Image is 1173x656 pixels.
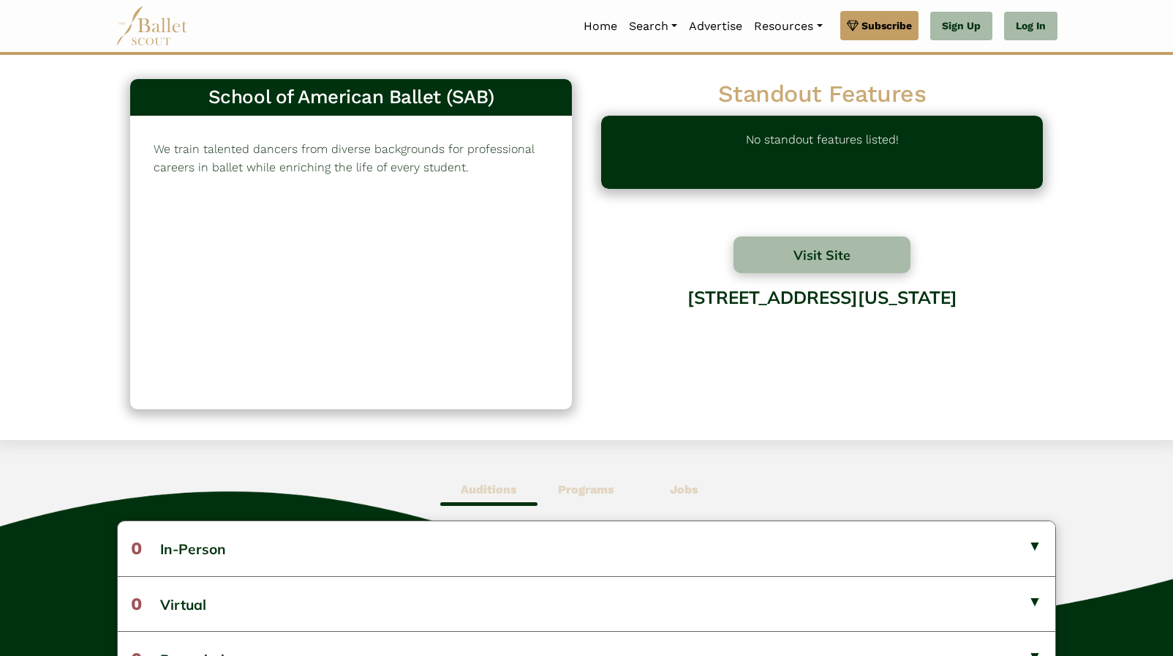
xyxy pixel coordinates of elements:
[578,11,623,42] a: Home
[142,85,560,110] h3: School of American Ballet (SAB)
[461,482,517,496] b: Auditions
[670,482,698,496] b: Jobs
[861,18,912,34] span: Subscribe
[1004,12,1057,41] a: Log In
[131,594,142,614] span: 0
[840,11,919,40] a: Subscribe
[558,482,614,496] b: Programs
[930,12,992,41] a: Sign Up
[131,538,142,559] span: 0
[746,130,899,174] p: No standout features listed!
[118,576,1055,631] button: 0Virtual
[154,140,548,177] p: We train talented dancers from diverse backgrounds for professional careers in ballet while enric...
[683,11,748,42] a: Advertise
[601,276,1043,394] div: [STREET_ADDRESS][US_STATE]
[118,521,1055,575] button: 0In-Person
[623,11,683,42] a: Search
[847,18,859,34] img: gem.svg
[601,79,1043,110] h2: Standout Features
[733,236,910,273] button: Visit Site
[748,11,828,42] a: Resources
